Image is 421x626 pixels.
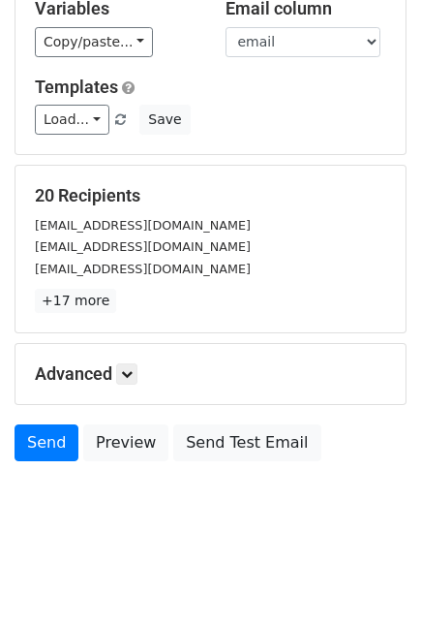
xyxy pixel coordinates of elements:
[15,424,78,461] a: Send
[83,424,168,461] a: Preview
[35,27,153,57] a: Copy/paste...
[324,533,421,626] iframe: Chat Widget
[35,262,251,276] small: [EMAIL_ADDRESS][DOMAIN_NAME]
[139,105,190,135] button: Save
[35,77,118,97] a: Templates
[35,239,251,254] small: [EMAIL_ADDRESS][DOMAIN_NAME]
[35,185,386,206] h5: 20 Recipients
[35,289,116,313] a: +17 more
[35,363,386,385] h5: Advanced
[35,218,251,233] small: [EMAIL_ADDRESS][DOMAIN_NAME]
[35,105,109,135] a: Load...
[173,424,320,461] a: Send Test Email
